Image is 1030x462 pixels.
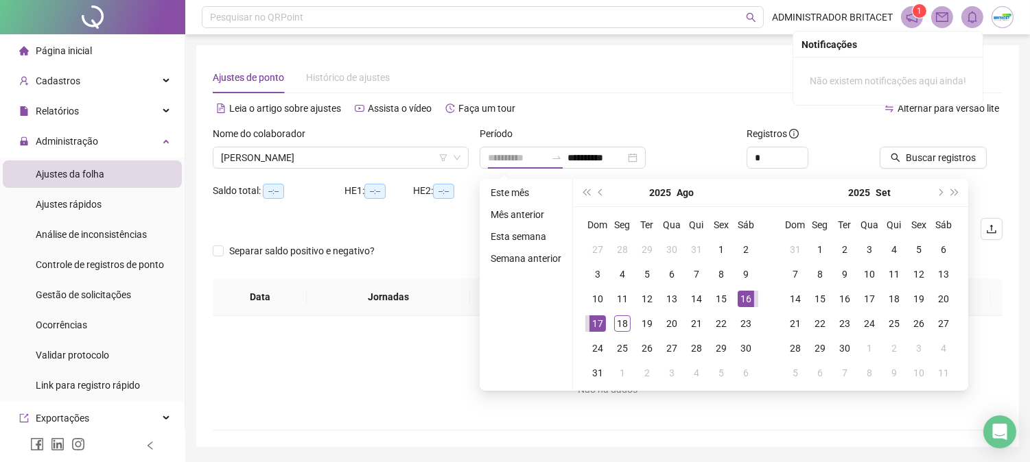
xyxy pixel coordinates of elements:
[713,266,729,282] div: 8
[801,37,974,52] div: Notificações
[610,237,635,262] td: 2025-07-28
[485,250,567,267] li: Semana anterior
[684,336,709,361] td: 2025-08-28
[433,184,454,199] span: --:--
[861,266,878,282] div: 10
[836,315,853,332] div: 23
[664,241,680,258] div: 30
[787,291,804,307] div: 14
[812,365,828,381] div: 6
[832,336,857,361] td: 2025-09-30
[783,336,808,361] td: 2025-09-28
[19,106,29,116] span: file
[213,278,307,316] th: Data
[614,315,631,332] div: 18
[734,336,758,361] td: 2025-08-30
[787,365,804,381] div: 5
[585,287,610,311] td: 2025-08-10
[882,262,906,287] td: 2025-09-11
[787,315,804,332] div: 21
[659,287,684,311] td: 2025-08-13
[614,266,631,282] div: 4
[213,183,344,199] div: Saldo total:
[882,311,906,336] td: 2025-09-25
[485,228,567,245] li: Esta semana
[213,126,314,141] label: Nome do colaborador
[836,266,853,282] div: 9
[906,336,931,361] td: 2025-10-03
[876,179,891,206] button: month panel
[832,311,857,336] td: 2025-09-23
[906,361,931,385] td: 2025-10-10
[344,183,413,199] div: HE 1:
[709,336,734,361] td: 2025-08-29
[614,291,631,307] div: 11
[36,169,104,180] span: Ajustes da folha
[882,287,906,311] td: 2025-09-18
[664,365,680,381] div: 3
[585,336,610,361] td: 2025-08-24
[688,266,705,282] div: 7
[917,6,922,16] span: 1
[911,365,927,381] div: 10
[688,340,705,356] div: 28
[36,45,92,56] span: Página inicial
[713,365,729,381] div: 5
[992,7,1013,27] img: 73035
[898,103,999,114] span: Alternar para versão lite
[659,212,684,237] th: Qua
[610,336,635,361] td: 2025-08-25
[585,212,610,237] th: Dom
[36,106,79,117] span: Relatórios
[664,340,680,356] div: 27
[935,365,952,381] div: 11
[911,241,927,258] div: 5
[906,237,931,262] td: 2025-09-05
[659,311,684,336] td: 2025-08-20
[585,361,610,385] td: 2025-08-31
[614,340,631,356] div: 25
[857,361,882,385] td: 2025-10-08
[747,126,799,141] span: Registros
[935,315,952,332] div: 27
[610,262,635,287] td: 2025-08-04
[36,199,102,210] span: Ajustes rápidos
[906,11,918,23] span: notification
[659,361,684,385] td: 2025-09-03
[635,311,659,336] td: 2025-08-19
[589,241,606,258] div: 27
[857,212,882,237] th: Qua
[610,287,635,311] td: 2025-08-11
[364,184,386,199] span: --:--
[983,415,1016,448] div: Open Intercom Messenger
[832,262,857,287] td: 2025-09-09
[891,153,900,162] span: search
[51,437,65,451] span: linkedin
[857,237,882,262] td: 2025-09-03
[688,291,705,307] div: 14
[906,262,931,287] td: 2025-09-12
[885,104,894,113] span: swap
[861,291,878,307] div: 17
[709,237,734,262] td: 2025-08-01
[30,437,44,451] span: facebook
[213,72,284,83] span: Ajustes de ponto
[306,72,390,83] span: Histórico de ajustes
[585,237,610,262] td: 2025-07-27
[677,179,694,206] button: month panel
[832,361,857,385] td: 2025-10-07
[639,291,655,307] div: 12
[610,311,635,336] td: 2025-08-18
[808,262,832,287] td: 2025-09-08
[812,241,828,258] div: 1
[886,365,902,381] div: 9
[713,291,729,307] div: 15
[857,287,882,311] td: 2025-09-17
[734,212,758,237] th: Sáb
[684,361,709,385] td: 2025-09-04
[948,179,963,206] button: super-next-year
[684,212,709,237] th: Qui
[787,266,804,282] div: 7
[684,311,709,336] td: 2025-08-21
[936,11,948,23] span: mail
